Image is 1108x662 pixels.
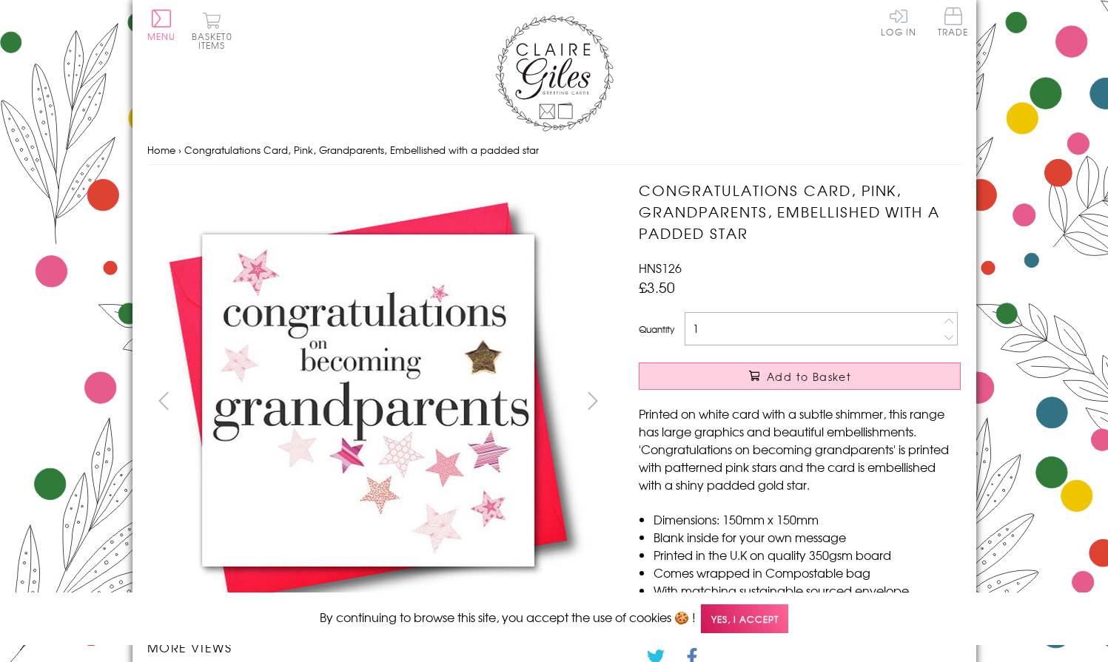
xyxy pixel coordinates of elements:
a: Home [147,143,175,157]
a: Trade [938,7,969,39]
img: Congratulations Card, Pink, Grandparents, Embellished with a padded star [609,180,1053,624]
span: Menu [147,30,176,43]
span: Yes, I accept [701,604,788,633]
img: Claire Giles Greetings Cards [495,15,614,132]
li: Blank inside for your own message [654,528,961,546]
h1: Congratulations Card, Pink, Grandparents, Embellished with a padded star [639,180,961,243]
button: Basket0 items [192,12,232,50]
span: HNS126 [639,259,682,277]
label: Quantity [639,322,674,336]
img: Congratulations Card, Pink, Grandparents, Embellished with a padded star [147,180,591,623]
span: Add to Basket [767,369,851,384]
li: Comes wrapped in Compostable bag [654,564,961,581]
button: Menu [147,10,176,41]
button: prev [147,384,181,417]
li: Printed in the U.K on quality 350gsm board [654,546,961,564]
span: £3.50 [639,277,675,297]
span: 0 items [198,30,232,52]
li: Dimensions: 150mm x 150mm [654,510,961,528]
h3: More views [147,638,610,656]
a: Log In [881,7,916,36]
button: next [576,384,609,417]
nav: breadcrumbs [147,135,961,166]
span: › [178,143,181,157]
p: Printed on white card with a subtle shimmer, this range has large graphics and beautiful embellis... [639,405,961,493]
li: With matching sustainable sourced envelope [654,581,961,599]
span: Congratulations Card, Pink, Grandparents, Embellished with a padded star [184,143,539,157]
span: Trade [938,7,969,36]
button: Add to Basket [639,362,961,390]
